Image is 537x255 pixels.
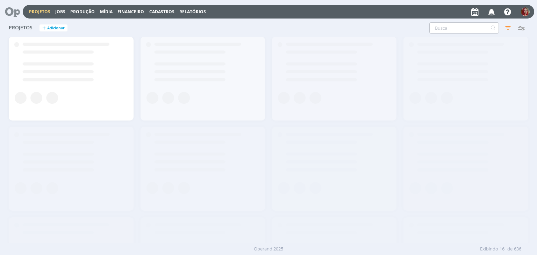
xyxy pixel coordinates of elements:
[53,9,67,15] button: Jobs
[29,9,50,15] a: Projetos
[100,9,113,15] a: Mídia
[117,9,144,15] a: Financeiro
[507,246,513,253] span: de
[514,246,521,253] span: 636
[429,22,499,34] input: Busca
[480,246,498,253] span: Exibindo
[9,25,33,31] span: Projetos
[70,9,95,15] a: Produção
[47,26,65,30] span: Adicionar
[521,6,530,18] button: G
[98,9,115,15] button: Mídia
[521,7,530,16] img: G
[147,9,177,15] button: Cadastros
[500,246,504,253] span: 16
[68,9,97,15] button: Produção
[40,24,67,32] button: +Adicionar
[55,9,65,15] a: Jobs
[179,9,206,15] a: Relatórios
[149,9,174,15] span: Cadastros
[42,24,46,32] span: +
[115,9,146,15] button: Financeiro
[27,9,52,15] button: Projetos
[177,9,208,15] button: Relatórios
